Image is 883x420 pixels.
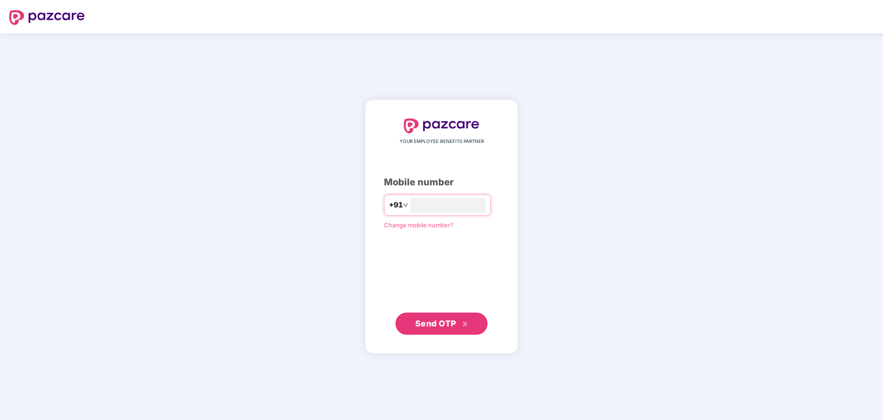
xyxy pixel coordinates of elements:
[462,321,468,327] span: double-right
[384,175,499,189] div: Mobile number
[404,118,479,133] img: logo
[384,221,453,229] a: Change mobile number?
[403,202,408,208] span: down
[9,10,85,25] img: logo
[415,319,456,328] span: Send OTP
[395,313,488,335] button: Send OTPdouble-right
[400,138,484,145] span: YOUR EMPLOYEE BENEFITS PARTNER
[389,199,403,211] span: +91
